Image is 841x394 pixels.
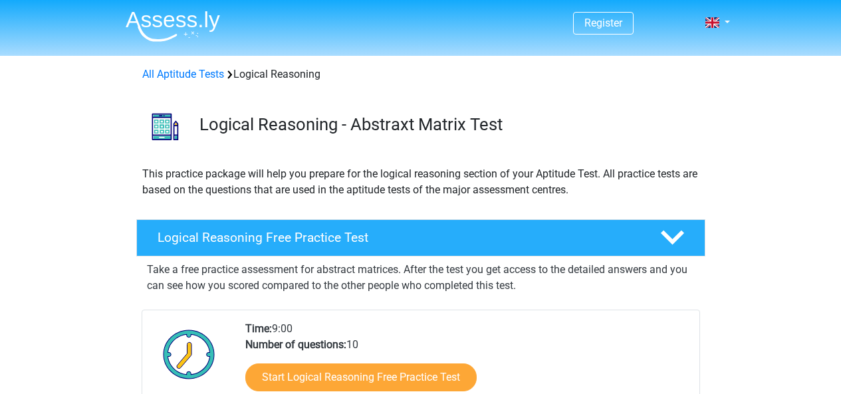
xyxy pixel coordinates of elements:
a: All Aptitude Tests [142,68,224,80]
h4: Logical Reasoning Free Practice Test [158,230,639,245]
a: Register [584,17,622,29]
b: Time: [245,322,272,335]
img: Clock [156,321,223,387]
img: Assessly [126,11,220,42]
h3: Logical Reasoning - Abstraxt Matrix Test [199,114,695,135]
div: Logical Reasoning [137,66,705,82]
a: Start Logical Reasoning Free Practice Test [245,363,477,391]
a: Logical Reasoning Free Practice Test [131,219,711,256]
b: Number of questions: [245,338,346,351]
p: This practice package will help you prepare for the logical reasoning section of your Aptitude Te... [142,166,699,198]
img: logical reasoning [137,98,193,155]
p: Take a free practice assessment for abstract matrices. After the test you get access to the detai... [147,262,695,294]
